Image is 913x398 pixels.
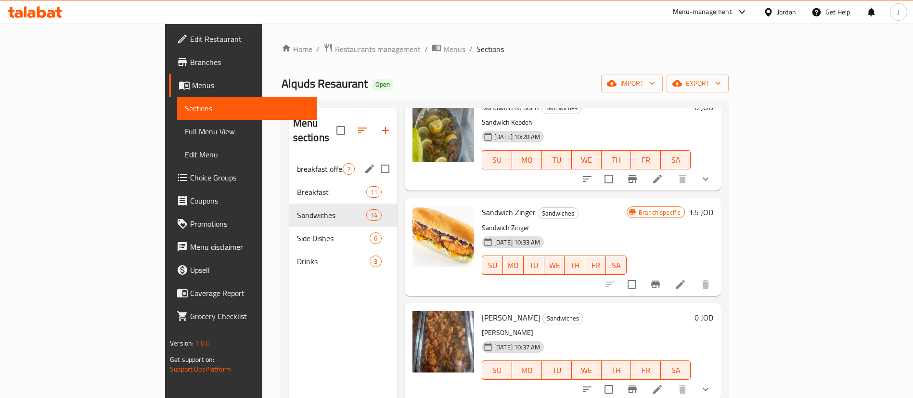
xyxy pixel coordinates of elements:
div: items [366,209,382,221]
button: SA [661,150,691,169]
span: Menu disclaimer [190,241,310,253]
button: TH [602,360,631,380]
span: Version: [170,337,193,349]
span: Upsell [190,264,310,276]
span: TU [546,153,568,167]
span: Sandwiches [541,103,581,114]
span: [DATE] 10:28 AM [490,132,544,141]
div: items [370,256,382,267]
span: export [674,77,721,90]
img: Sandwich Kebdeh [412,101,474,162]
a: Upsell [169,258,318,282]
span: Restaurants management [335,43,421,55]
a: Edit menu item [652,173,663,185]
a: Restaurants management [323,43,421,55]
div: Sandwiches [541,103,582,114]
svg: Show Choices [700,173,711,185]
button: TU [542,360,572,380]
button: FR [585,256,606,275]
div: breakfast offer2edit [289,157,397,180]
a: Coupons [169,189,318,212]
button: MO [503,256,524,275]
button: WE [544,256,565,275]
span: Edit Restaurant [190,33,310,45]
span: Select all sections [331,120,351,141]
a: Grocery Checklist [169,305,318,328]
div: Breakfast11 [289,180,397,204]
button: TU [524,256,544,275]
h6: 1.5 JOD [689,205,713,219]
span: Coupons [190,195,310,206]
button: Branch-specific-item [644,273,667,296]
span: Side Dishes [297,232,370,244]
p: Sandwich Kebdeh [482,116,691,128]
span: 1.0.0 [195,337,210,349]
span: MO [507,258,520,272]
span: SU [486,258,499,272]
div: items [343,163,355,175]
img: Fajita Sandwich [412,311,474,372]
span: Sandwiches [538,208,578,219]
span: TH [605,153,628,167]
span: 14 [367,211,381,220]
span: J [898,7,900,17]
li: / [424,43,428,55]
span: Open [372,80,394,89]
div: Breakfast [297,186,366,198]
span: Alquds Resaurant [282,73,368,94]
a: Promotions [169,212,318,235]
button: WE [572,150,602,169]
button: delete [694,273,717,296]
span: WE [576,153,598,167]
span: Select to update [622,274,642,295]
span: Drinks [297,256,370,267]
div: Side Dishes6 [289,227,397,250]
button: sort-choices [576,167,599,191]
span: Grocery Checklist [190,310,310,322]
h6: 0 JOD [694,101,713,114]
button: Branch-specific-item [621,167,644,191]
div: Open [372,79,394,90]
div: Sandwiches [542,313,583,324]
span: 3 [370,257,381,266]
button: Add section [374,119,397,142]
a: Edit menu item [675,279,686,290]
span: SU [486,153,508,167]
span: SA [665,153,687,167]
span: breakfast offer [297,163,343,175]
span: TH [568,258,581,272]
span: Menus [443,43,465,55]
span: SA [610,258,623,272]
a: Menus [432,43,465,55]
div: Sandwiches [538,207,579,219]
button: FR [631,150,661,169]
span: 11 [367,188,381,197]
span: Choice Groups [190,172,310,183]
nav: breadcrumb [282,43,729,55]
div: Menu-management [673,6,732,18]
span: TU [546,363,568,377]
img: Sandwich Zinger [412,205,474,267]
span: TU [527,258,540,272]
button: edit [362,162,377,176]
span: Coverage Report [190,287,310,299]
p: [PERSON_NAME] [482,327,691,339]
button: TU [542,150,572,169]
div: Sandwiches14 [289,204,397,227]
a: Coverage Report [169,282,318,305]
button: export [667,75,729,92]
button: MO [512,360,542,380]
h6: 0 JOD [694,311,713,324]
span: Sandwiches [297,209,366,221]
button: WE [572,360,602,380]
button: delete [671,167,694,191]
span: [DATE] 10:37 AM [490,343,544,352]
span: Select to update [599,169,619,189]
span: Sections [185,103,310,114]
button: FR [631,360,661,380]
span: Branches [190,56,310,68]
a: Branches [169,51,318,74]
div: items [366,186,382,198]
span: [DATE] 10:33 AM [490,238,544,247]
